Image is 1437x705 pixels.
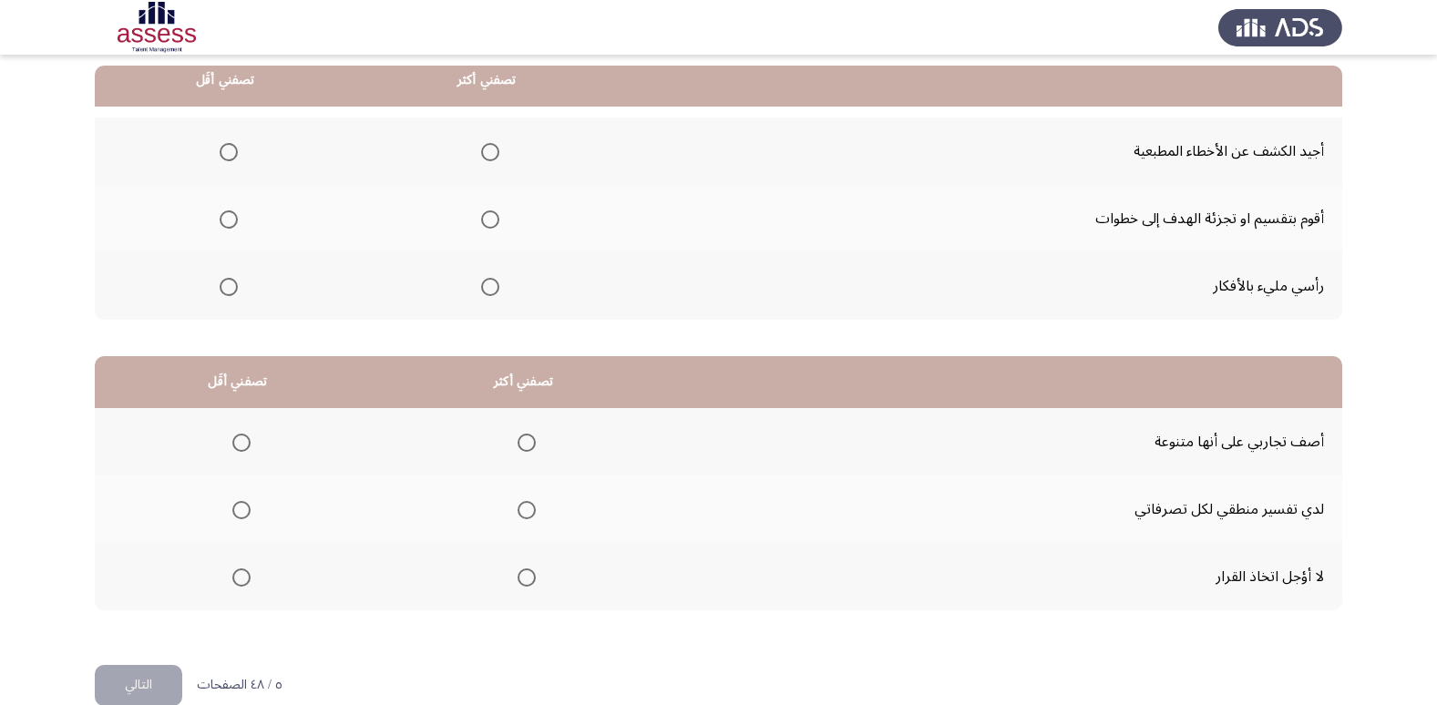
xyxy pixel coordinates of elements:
th: تصفني أقَل [95,356,380,408]
mat-radio-group: Select an option [225,426,251,457]
mat-radio-group: Select an option [225,494,251,525]
th: تصفني أقَل [95,55,356,107]
mat-radio-group: Select an option [474,136,499,167]
mat-radio-group: Select an option [474,203,499,234]
td: أقوم بتقسيم او تجزئة الهدف إلى خطوات [618,185,1342,252]
mat-radio-group: Select an option [510,426,536,457]
mat-radio-group: Select an option [212,136,238,167]
th: تصفني أكثر [356,55,618,107]
img: Assess Talent Management logo [1218,2,1342,53]
mat-radio-group: Select an option [510,561,536,592]
img: Assessment logo of OCM R1 ASSESS [95,2,219,53]
td: أجيد الكشف عن الأخطاء المطبعية [618,117,1342,185]
p: ٥ / ٤٨ الصفحات [197,678,282,693]
mat-radio-group: Select an option [212,203,238,234]
th: تصفني أكثر [380,356,666,408]
mat-radio-group: Select an option [212,271,238,301]
td: لا أؤجل اتخاذ القرار [666,543,1342,610]
mat-radio-group: Select an option [510,494,536,525]
td: لدي تفسير منطقي لكل تصرفاتي [666,475,1342,543]
mat-radio-group: Select an option [474,271,499,301]
td: أصف تجاربي على أنها متنوعة [666,408,1342,475]
mat-radio-group: Select an option [225,561,251,592]
td: رأسي مليء بالأفكار [618,252,1342,320]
